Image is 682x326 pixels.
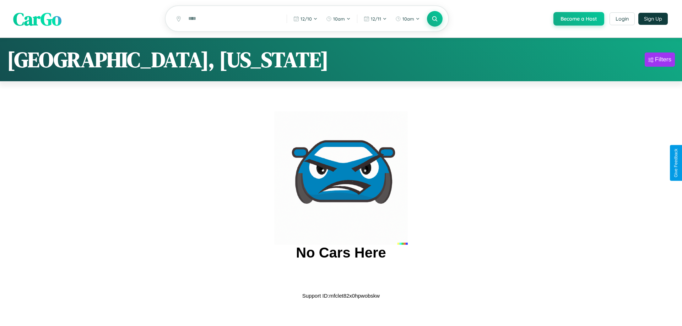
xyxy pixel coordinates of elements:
span: 10am [402,16,414,22]
span: 12 / 11 [371,16,381,22]
button: Filters [645,53,675,67]
span: 10am [333,16,345,22]
button: 10am [392,13,423,24]
img: car [274,111,408,245]
span: CarGo [13,6,61,31]
button: 12/11 [360,13,390,24]
div: Give Feedback [673,149,678,177]
button: 10am [323,13,354,24]
h2: No Cars Here [296,245,386,261]
button: Sign Up [638,13,668,25]
h1: [GEOGRAPHIC_DATA], [US_STATE] [7,45,329,74]
button: 12/10 [290,13,321,24]
p: Support ID: mfclet82x0hpwobskw [302,291,380,300]
div: Filters [655,56,671,63]
button: Login [610,12,635,25]
span: 12 / 10 [301,16,312,22]
button: Become a Host [553,12,604,26]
